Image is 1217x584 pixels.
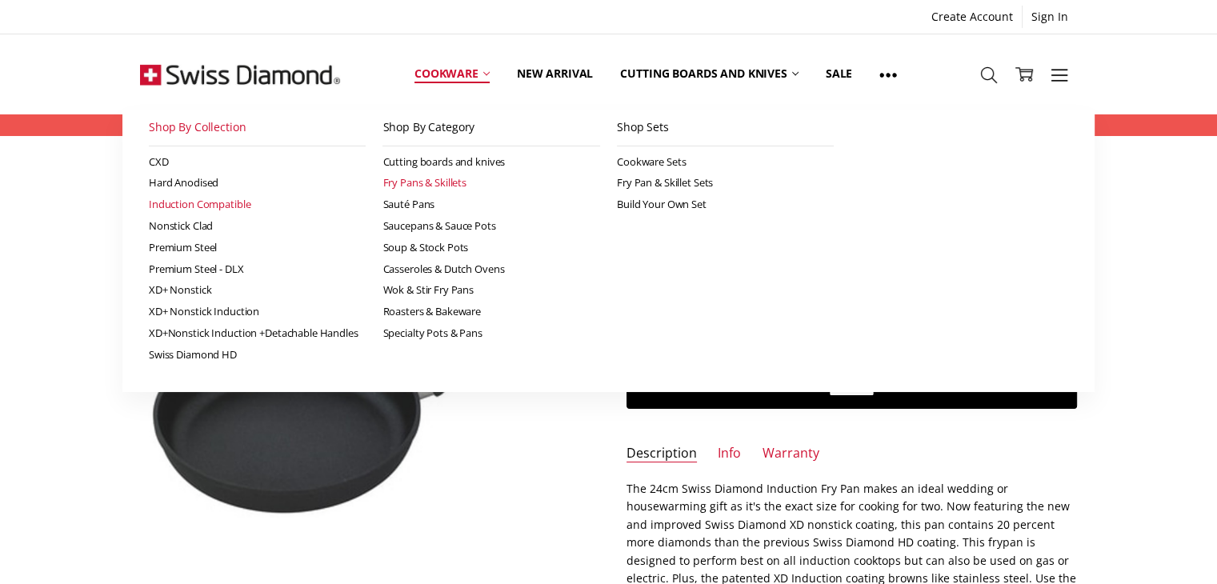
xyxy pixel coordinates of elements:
a: Cookware [401,38,503,110]
a: Description [627,445,697,463]
a: Sign In [1023,6,1077,28]
a: New arrival [503,38,606,110]
a: Cutting boards and knives [606,38,812,110]
a: Show All [866,38,911,110]
a: Sale [812,38,866,110]
a: Warranty [763,445,819,463]
a: Info [718,445,741,463]
a: Shop Sets [617,110,835,146]
a: Create Account [923,6,1022,28]
img: Free Shipping On Every Order [140,34,340,114]
a: Shop By Category [382,110,600,146]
